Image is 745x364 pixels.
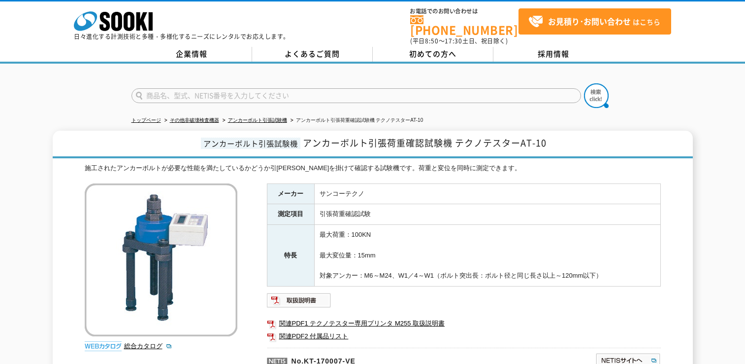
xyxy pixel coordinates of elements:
[131,117,161,123] a: トップページ
[410,36,508,45] span: (平日 ～ 土日、祝日除く)
[445,36,462,45] span: 17:30
[228,117,287,123] a: アンカーボルト引張試験機
[289,115,423,126] li: アンカーボルト引張荷重確認試験機 テクノテスターAT-10
[314,204,660,225] td: 引張荷重確認試験
[85,341,122,351] img: webカタログ
[85,163,661,174] div: 施工されたアンカーボルトが必要な性能を満たしているかどうか引[PERSON_NAME]を掛けて確認する試験機です。荷重と変位を同時に測定できます。
[303,136,547,149] span: アンカーボルト引張荷重確認試験機 テクノテスターAT-10
[314,183,660,204] td: サンコーテクノ
[425,36,439,45] span: 8:50
[252,47,373,62] a: よくあるご質問
[124,342,172,350] a: 総合カタログ
[410,15,518,36] a: [PHONE_NUMBER]
[131,88,581,103] input: 商品名、型式、NETIS番号を入力してください
[409,48,456,59] span: 初めての方へ
[584,83,609,108] img: btn_search.png
[548,15,631,27] strong: お見積り･お問い合わせ
[201,138,300,149] span: アンカーボルト引張試験機
[74,34,290,39] p: 日々進化する計測技術と多種・多様化するニーズにレンタルでお応えします。
[267,183,314,204] th: メーカー
[170,117,219,123] a: その他非破壊検査機器
[131,47,252,62] a: 企業情報
[267,292,331,308] img: 取扱説明書
[410,8,518,14] span: お電話でのお問い合わせは
[267,299,331,306] a: 取扱説明書
[267,204,314,225] th: 測定項目
[267,225,314,287] th: 特長
[267,330,661,343] a: 関連PDF2 付属品リスト
[314,225,660,287] td: 最大荷重：100KN 最大変位量：15mm 対象アンカー：M6～M24、W1／4～W1（ボルト突出長：ボルト径と同じ長さ以上～120mm以下）
[373,47,493,62] a: 初めての方へ
[518,8,671,35] a: お見積り･お問い合わせはこちら
[267,317,661,330] a: 関連PDF1 テクノテスター専用プリンタ M255 取扱説明書
[85,183,237,336] img: アンカーボルト引張荷重確認試験機 テクノテスターAT-10
[493,47,614,62] a: 採用情報
[528,14,660,29] span: はこちら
